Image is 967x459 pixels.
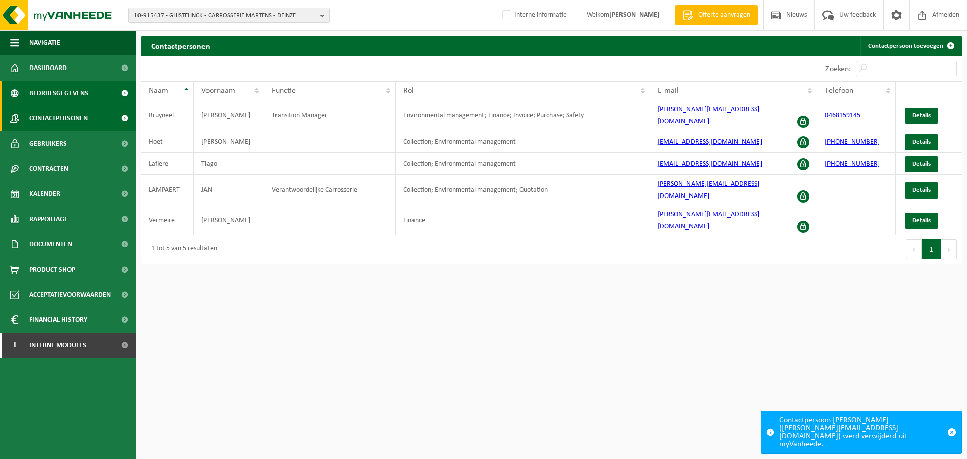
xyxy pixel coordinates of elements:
[658,180,759,200] a: [PERSON_NAME][EMAIL_ADDRESS][DOMAIN_NAME]
[696,10,753,20] span: Offerte aanvragen
[141,130,194,153] td: Hoet
[141,175,194,205] td: LAMPAERT
[396,175,650,205] td: Collection; Environmental management; Quotation
[10,333,19,358] span: I
[658,211,759,230] a: [PERSON_NAME][EMAIL_ADDRESS][DOMAIN_NAME]
[29,55,67,81] span: Dashboard
[141,100,194,130] td: Bruyneel
[403,87,414,95] span: Rol
[264,100,396,130] td: Transition Manager
[779,411,942,453] div: Contactpersoon [PERSON_NAME] ([PERSON_NAME][EMAIL_ADDRESS][DOMAIN_NAME]) werd verwijderd uit myVa...
[905,182,938,199] a: Details
[29,257,75,282] span: Product Shop
[272,87,296,95] span: Functie
[141,36,220,55] h2: Contactpersonen
[906,239,922,259] button: Previous
[29,131,67,156] span: Gebruikers
[658,160,762,168] a: [EMAIL_ADDRESS][DOMAIN_NAME]
[149,87,168,95] span: Naam
[194,175,264,205] td: JAN
[941,239,957,259] button: Next
[29,156,68,181] span: Contracten
[912,112,931,119] span: Details
[658,106,759,125] a: [PERSON_NAME][EMAIL_ADDRESS][DOMAIN_NAME]
[128,8,330,23] button: 10-915437 - GHISTELINCK - CARROSSERIE MARTENS - DEINZE
[905,134,938,150] a: Details
[905,213,938,229] a: Details
[500,8,567,23] label: Interne informatie
[905,108,938,124] a: Details
[396,130,650,153] td: Collection; Environmental management
[194,205,264,235] td: [PERSON_NAME]
[29,181,60,207] span: Kalender
[675,5,758,25] a: Offerte aanvragen
[396,153,650,175] td: Collection; Environmental management
[658,87,679,95] span: E-mail
[825,138,880,146] a: [PHONE_NUMBER]
[194,130,264,153] td: [PERSON_NAME]
[29,207,68,232] span: Rapportage
[912,187,931,193] span: Details
[29,307,87,333] span: Financial History
[609,11,660,19] strong: [PERSON_NAME]
[264,175,396,205] td: Verantwoordelijke Carrosserie
[201,87,235,95] span: Voornaam
[29,106,88,131] span: Contactpersonen
[860,36,961,56] a: Contactpersoon toevoegen
[396,100,650,130] td: Environmental management; Finance; Invoice; Purchase; Safety
[141,153,194,175] td: Laflere
[396,205,650,235] td: Finance
[194,153,264,175] td: Tiago
[905,156,938,172] a: Details
[658,138,762,146] a: [EMAIL_ADDRESS][DOMAIN_NAME]
[29,282,111,307] span: Acceptatievoorwaarden
[825,87,853,95] span: Telefoon
[912,161,931,167] span: Details
[912,139,931,145] span: Details
[29,232,72,257] span: Documenten
[825,65,851,73] label: Zoeken:
[825,112,860,119] a: 0468159145
[146,240,217,258] div: 1 tot 5 van 5 resultaten
[134,8,316,23] span: 10-915437 - GHISTELINCK - CARROSSERIE MARTENS - DEINZE
[29,30,60,55] span: Navigatie
[29,81,88,106] span: Bedrijfsgegevens
[29,333,86,358] span: Interne modules
[141,205,194,235] td: Vermeire
[922,239,941,259] button: 1
[194,100,264,130] td: [PERSON_NAME]
[825,160,880,168] a: [PHONE_NUMBER]
[912,217,931,224] span: Details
